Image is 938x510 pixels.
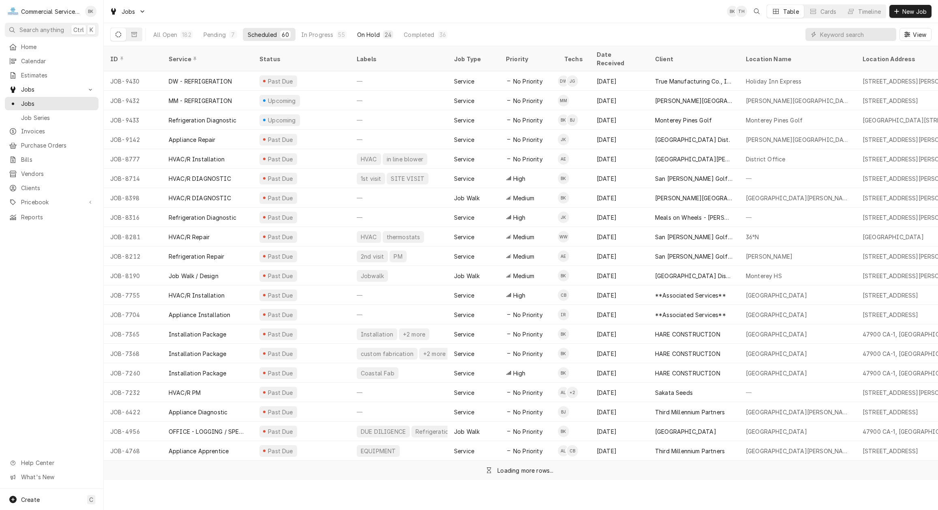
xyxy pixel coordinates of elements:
div: 36°N [746,233,759,241]
div: Client [655,55,731,63]
div: [PERSON_NAME][GEOGRAPHIC_DATA] [655,194,733,202]
div: Service [454,388,474,397]
div: thermostats [386,233,421,241]
span: Jobs [21,85,82,94]
div: — [350,188,448,208]
div: Techs [564,55,584,63]
div: Jobwalk [360,272,385,280]
div: [DATE] [590,188,649,208]
div: Service [454,213,474,222]
div: 60 [282,30,289,39]
div: [GEOGRAPHIC_DATA] Dist - MPUSD [655,272,733,280]
div: 24 [385,30,392,39]
div: Date Received [597,50,640,67]
div: JOB-9142 [104,130,162,149]
div: JOB-7704 [104,305,162,324]
div: SITE VISIT [390,174,425,183]
div: — [739,383,856,402]
div: [DATE] [590,91,649,110]
div: Monterey HS [746,272,782,280]
div: Job Walk / Design [169,272,218,280]
div: 182 [182,30,191,39]
div: C [7,6,19,17]
div: [DATE] [590,208,649,227]
div: PM [393,252,403,261]
a: Go to Help Center [5,456,99,469]
div: Past Due [267,155,294,163]
div: HARE CONSTRUCTION [655,330,720,339]
div: BK [558,348,569,359]
div: [GEOGRAPHIC_DATA] [746,369,807,377]
div: Anthony Enders's Avatar [558,251,569,262]
div: JOB-8777 [104,149,162,169]
div: Service [454,174,474,183]
span: Medium [513,233,534,241]
div: TH [736,6,747,17]
span: Ctrl [73,26,84,34]
div: Meals on Wheels - [PERSON_NAME] [655,213,733,222]
span: Reports [21,213,94,221]
div: Brian Key's Avatar [558,192,569,204]
div: Upcoming [267,96,297,105]
a: Purchase Orders [5,139,99,152]
div: Refrigeration Repair [169,252,224,261]
div: Location Name [746,55,848,63]
div: Past Due [267,349,294,358]
a: Bills [5,153,99,166]
div: 55 [338,30,345,39]
div: Service [454,77,474,86]
div: [DATE] [590,246,649,266]
div: Anthony Enders's Avatar [558,153,569,165]
div: Holiday Inn Express [746,77,801,86]
div: Service [454,135,474,144]
span: Job Series [21,114,94,122]
span: Vendors [21,169,94,178]
span: Jobs [122,7,135,16]
span: No Priority [513,388,543,397]
div: **Associated Services** [655,311,726,319]
span: Medium [513,194,534,202]
div: Completed [404,30,434,39]
div: HARE CONSTRUCTION [655,369,720,377]
div: — [350,130,448,149]
a: Reports [5,210,99,224]
div: custom fabrication [360,349,414,358]
div: Priority [506,55,550,63]
div: [DATE] [590,285,649,305]
div: Past Due [267,291,294,300]
div: Service [454,311,474,319]
div: — [739,169,856,188]
div: IR [558,309,569,320]
div: Past Due [267,194,294,202]
span: No Priority [513,77,543,86]
div: CB [558,289,569,301]
span: High [513,213,526,222]
span: Purchase Orders [21,141,94,150]
div: HARE CONSTRUCTION [655,349,720,358]
div: — [350,305,448,324]
div: District Office [746,155,785,163]
div: [GEOGRAPHIC_DATA][PERSON_NAME] - [GEOGRAPHIC_DATA] [655,155,733,163]
span: No Priority [513,349,543,358]
a: Estimates [5,69,99,82]
div: AL [558,387,569,398]
div: JOB-8281 [104,227,162,246]
div: HVAC/R Repair [169,233,210,241]
div: All Open [153,30,177,39]
span: No Priority [513,330,543,339]
div: [DATE] [590,305,649,324]
div: JOB-7365 [104,324,162,344]
div: Installation Package [169,369,226,377]
div: — [739,208,856,227]
div: JOB-7232 [104,383,162,402]
div: [GEOGRAPHIC_DATA] [746,330,807,339]
div: Service [454,233,474,241]
div: MM - REFRIGERATION [169,96,232,105]
div: Coastal Fab [360,369,395,377]
div: [DATE] [590,71,649,91]
div: ID [110,55,154,63]
div: BK [558,192,569,204]
div: [PERSON_NAME][GEOGRAPHIC_DATA] [655,96,733,105]
span: Jobs [21,99,94,108]
div: [DATE] [590,344,649,363]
